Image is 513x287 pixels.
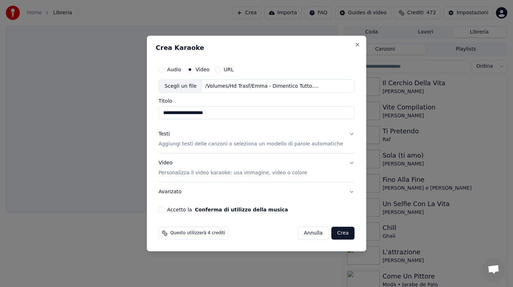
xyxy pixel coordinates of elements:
p: Personalizza il video karaoke: usa immagine, video o colore [159,169,307,176]
span: Questo utilizzerà 4 crediti [170,230,225,236]
p: Aggiungi testi delle canzoni o seleziona un modello di parole automatiche [159,141,343,148]
label: Titolo [159,99,354,104]
button: Accetto la [195,207,288,212]
button: Annulla [298,227,329,240]
label: URL [224,67,234,72]
h2: Crea Karaoke [156,45,357,51]
div: Scegli un file [159,80,202,93]
label: Video [196,67,209,72]
div: Testi [159,131,170,138]
button: Crea [332,227,354,240]
label: Accetto la [167,207,288,212]
div: /Volumes/Hd Trasf/Emma - Dimentico Tutto.mov [202,83,323,90]
button: Avanzato [159,183,354,201]
button: VideoPersonalizza il video karaoke: usa immagine, video o colore [159,154,354,183]
button: TestiAggiungi testi delle canzoni o seleziona un modello di parole automatiche [159,125,354,154]
div: Video [159,160,307,177]
label: Audio [167,67,181,72]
